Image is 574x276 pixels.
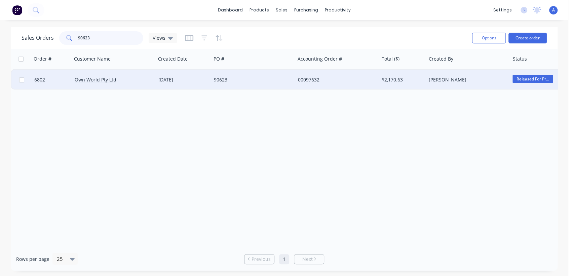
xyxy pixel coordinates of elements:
div: productivity [321,5,354,15]
a: Own World Pty Ltd [75,76,116,83]
div: Accounting Order # [298,56,342,62]
h1: Sales Orders [22,35,54,41]
div: $2,170.63 [382,76,421,83]
div: 90623 [214,76,289,83]
div: Customer Name [74,56,111,62]
span: A [552,7,555,13]
div: PO # [214,56,224,62]
a: Previous page [244,256,274,263]
a: Next page [294,256,324,263]
div: purchasing [291,5,321,15]
div: Total ($) [382,56,399,62]
div: [PERSON_NAME] [429,76,503,83]
button: Create order [508,33,547,43]
button: Options [472,33,506,43]
a: dashboard [215,5,246,15]
div: Order # [34,56,51,62]
a: 6802 [34,70,75,90]
div: sales [272,5,291,15]
input: Search... [78,31,144,45]
span: Previous [252,256,271,263]
span: Views [153,34,165,41]
span: 6802 [34,76,45,83]
span: Next [302,256,312,263]
div: products [246,5,272,15]
div: 00097632 [298,76,373,83]
span: Released For Pr... [512,75,553,83]
div: Created Date [158,56,188,62]
div: Status [513,56,527,62]
span: Rows per page [16,256,49,263]
div: Created By [429,56,453,62]
div: settings [490,5,515,15]
a: Page 1 is your current page [279,254,289,264]
ul: Pagination [241,254,327,264]
img: Factory [12,5,22,15]
div: [DATE] [158,76,208,83]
